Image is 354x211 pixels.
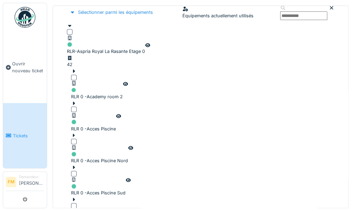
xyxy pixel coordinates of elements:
span: Ouvrir nouveau ticket [12,61,44,74]
span: Tickets [13,132,44,139]
img: Badge_color-CXgf-gQk.svg [15,7,35,28]
div: RLR 0 -Acces Piscine Sud [71,176,126,196]
div: RLR 0 -Acces Piscine [71,112,116,132]
div: Demandeur [19,174,44,180]
a: FM Demandeur[PERSON_NAME] [6,174,44,191]
div: RLR 0 -Academy room 2 [71,80,123,100]
div: RLR-Aspria Royal La Rasante Etage 0 [67,35,145,55]
a: Tickets [3,103,47,168]
div: RLR 0 -Acces Piscine Nord [71,144,128,164]
div: 42 [67,61,75,68]
a: Ouvrir nouveau ticket [3,31,47,103]
div: Équipements actuellement utilisés [182,6,253,19]
li: FM [6,177,16,187]
div: Sélectionner parmi les équipements [67,8,156,17]
li: [PERSON_NAME] [19,174,44,189]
